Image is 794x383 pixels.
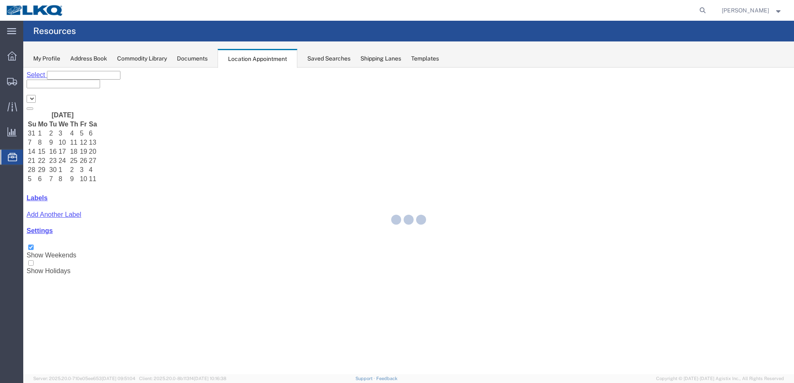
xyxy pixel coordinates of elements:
[355,376,376,381] a: Support
[4,80,13,88] td: 14
[56,89,64,97] td: 26
[4,98,13,107] td: 28
[360,54,401,63] div: Shipping Lanes
[4,71,13,79] td: 7
[722,6,769,15] span: Ryan Gledhill
[65,53,74,61] th: Sa
[35,80,46,88] td: 17
[3,127,25,134] a: Labels
[3,192,47,207] label: Show Holidays
[65,80,74,88] td: 20
[3,177,53,191] label: Show Weekends
[656,375,784,382] span: Copyright © [DATE]-[DATE] Agistix Inc., All Rights Reserved
[47,53,56,61] th: Th
[4,62,13,70] td: 31
[177,54,208,63] div: Documents
[194,376,226,381] span: [DATE] 10:16:38
[65,107,74,116] td: 11
[3,160,29,167] a: Settings
[307,54,350,63] div: Saved Searches
[411,54,439,63] div: Templates
[102,376,135,381] span: [DATE] 09:51:04
[56,80,64,88] td: 19
[65,71,74,79] td: 13
[65,89,74,97] td: 27
[26,89,34,97] td: 23
[14,71,25,79] td: 8
[56,71,64,79] td: 12
[35,89,46,97] td: 24
[35,71,46,79] td: 10
[14,80,25,88] td: 15
[35,107,46,116] td: 8
[56,62,64,70] td: 5
[26,107,34,116] td: 7
[14,62,25,70] td: 1
[14,98,25,107] td: 29
[26,62,34,70] td: 2
[14,89,25,97] td: 22
[3,143,58,150] a: Add Another Label
[139,376,226,381] span: Client: 2025.20.0-8b113f4
[3,4,24,11] a: Select
[35,98,46,107] td: 1
[56,53,64,61] th: Fr
[5,177,10,182] input: Show Weekends
[47,80,56,88] td: 18
[721,5,783,15] button: [PERSON_NAME]
[56,107,64,116] td: 10
[33,376,135,381] span: Server: 2025.20.0-710e05ee653
[70,54,107,63] div: Address Book
[26,80,34,88] td: 16
[117,54,167,63] div: Commodity Library
[26,98,34,107] td: 30
[35,62,46,70] td: 3
[33,54,60,63] div: My Profile
[26,71,34,79] td: 9
[376,376,397,381] a: Feedback
[6,4,64,17] img: logo
[35,53,46,61] th: We
[47,71,56,79] td: 11
[3,4,22,11] span: Select
[4,89,13,97] td: 21
[47,107,56,116] td: 9
[4,53,13,61] th: Su
[47,89,56,97] td: 25
[65,62,74,70] td: 6
[33,21,76,41] h4: Resources
[14,44,64,52] th: [DATE]
[4,107,13,116] td: 5
[26,53,34,61] th: Tu
[14,53,25,61] th: Mo
[218,49,297,68] div: Location Appointment
[5,193,10,198] input: Show Holidays
[56,98,64,107] td: 3
[14,107,25,116] td: 6
[47,62,56,70] td: 4
[65,98,74,107] td: 4
[47,98,56,107] td: 2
